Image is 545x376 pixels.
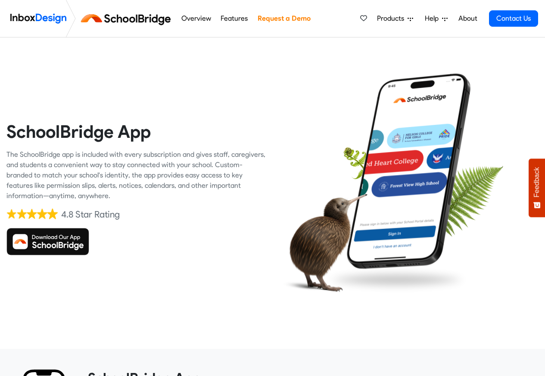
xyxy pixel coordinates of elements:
div: 4.8 Star Rating [61,208,120,221]
span: Products [377,13,408,24]
div: The SchoolBridge app is included with every subscription and gives staff, caregivers, and student... [6,149,266,201]
a: Contact Us [489,10,538,27]
a: Help [421,10,451,27]
a: About [456,10,480,27]
img: kiwi_bird.png [279,186,367,298]
button: Feedback - Show survey [529,158,545,217]
span: Help [425,13,442,24]
span: Feedback [533,167,541,197]
heading: SchoolBridge App [6,121,266,143]
a: Features [218,10,250,27]
img: Download SchoolBridge App [6,228,89,255]
img: schoolbridge logo [79,8,176,29]
a: Overview [179,10,213,27]
img: phone.png [341,73,477,269]
img: shadow.png [323,264,470,295]
a: Request a Demo [255,10,313,27]
a: Products [374,10,417,27]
